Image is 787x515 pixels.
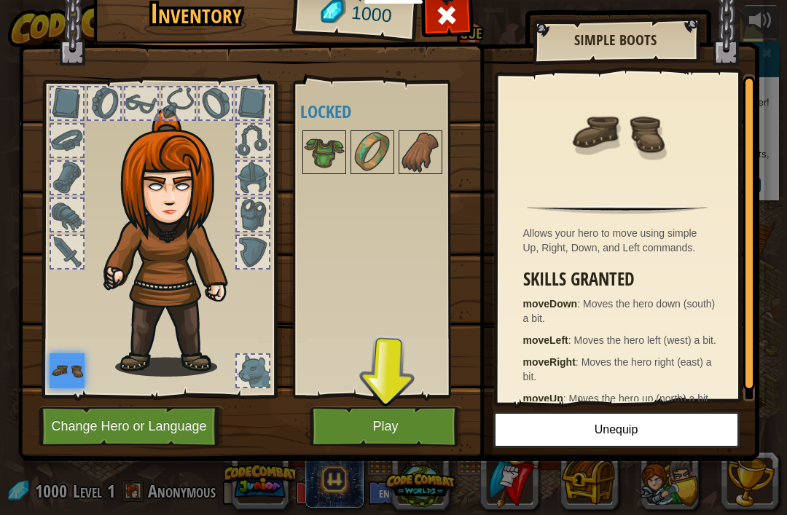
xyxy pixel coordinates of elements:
[493,412,740,448] button: Unequip
[352,132,393,173] img: portrait.png
[304,132,345,173] img: portrait.png
[570,85,665,180] img: portrait.png
[523,393,563,404] strong: moveUp
[574,334,716,346] span: Moves the hero left (west) a bit.
[523,356,712,382] span: Moves the hero right (east) a bit.
[523,298,716,324] span: Moves the hero down (south) a bit.
[400,132,441,173] img: portrait.png
[576,356,582,368] span: :
[523,356,576,368] strong: moveRight
[310,406,462,447] button: Play
[569,393,711,404] span: Moves the hero up (north) a bit.
[523,298,578,310] strong: moveDown
[300,102,472,121] h4: Locked
[39,406,224,447] button: Change Hero or Language
[527,205,707,214] img: hr.png
[563,393,569,404] span: :
[523,334,568,346] strong: moveLeft
[50,353,85,388] img: portrait.png
[568,334,574,346] span: :
[547,32,684,48] h2: Simple Boots
[523,226,719,255] div: Allows your hero to move using simple Up, Right, Down, and Left commands.
[523,270,719,289] h3: Skills Granted
[97,109,254,377] img: hair_f2.png
[577,298,583,310] span: :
